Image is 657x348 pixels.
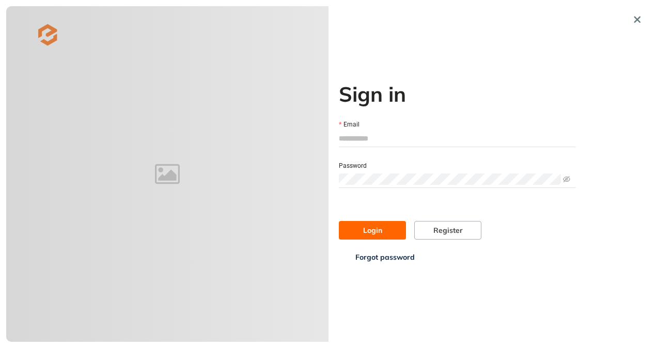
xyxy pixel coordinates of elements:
span: Register [433,225,463,236]
label: Password [339,161,367,171]
input: Email [339,131,576,146]
button: Login [339,221,406,240]
span: eye-invisible [563,176,570,183]
h2: Sign in [339,82,576,106]
span: Forgot password [355,251,415,263]
label: Email [339,120,359,130]
input: Password [339,173,561,185]
button: Forgot password [339,248,431,266]
span: Login [363,225,382,236]
button: Register [414,221,481,240]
